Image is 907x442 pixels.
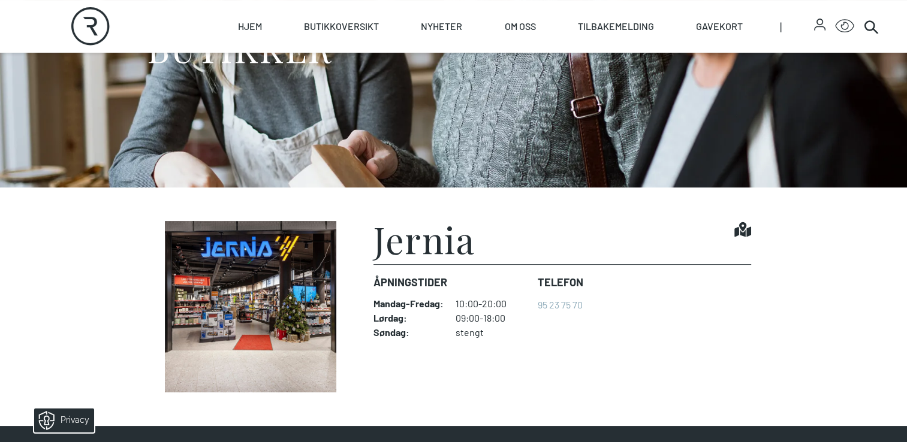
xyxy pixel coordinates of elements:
dd: stengt [456,326,528,338]
h1: Jernia [373,221,475,257]
dd: 10:00-20:00 [456,298,528,310]
dd: 09:00-18:00 [456,312,528,324]
dt: Åpningstider [373,274,528,290]
a: 95 23 75 70 [538,299,583,310]
iframe: Manage Preferences [12,404,110,436]
h1: BUTIKKER [147,26,332,71]
dt: Telefon [538,274,583,290]
dt: Mandag - Fredag : [373,298,444,310]
details: Attribution [864,229,907,238]
button: Open Accessibility Menu [835,17,854,36]
div: © Mappedin [867,231,897,237]
dt: Lørdag : [373,312,444,324]
dt: Søndag : [373,326,444,338]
